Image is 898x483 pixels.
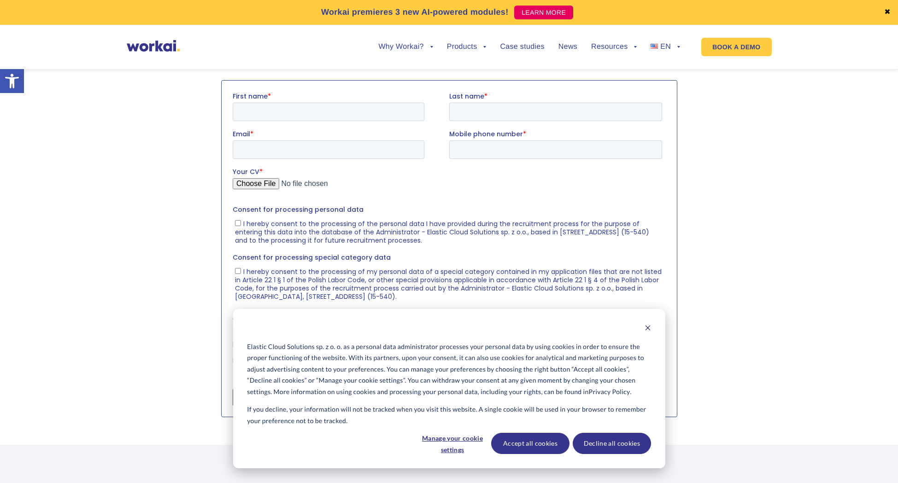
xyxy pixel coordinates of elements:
[701,38,771,56] a: BOOK A DEMO
[500,43,544,51] a: Case studies
[247,341,651,398] p: Elastic Cloud Solutions sp. z o. o. as a personal data administrator processes your personal data...
[573,433,651,454] button: Decline all cookies
[233,92,666,413] iframe: Form 0
[884,9,891,16] a: ✖
[378,43,433,51] a: Why Workai?
[660,43,671,51] span: EN
[645,323,651,335] button: Dismiss cookie banner
[233,309,665,468] div: Cookie banner
[491,433,569,454] button: Accept all cookies
[514,6,573,19] a: LEARN MORE
[591,43,637,51] a: Resources
[447,43,487,51] a: Products
[247,404,651,426] p: If you decline, your information will not be tracked when you visit this website. A single cookie...
[417,433,488,454] button: Manage your cookie settings
[558,43,577,51] a: News
[321,6,509,18] p: Workai premieres 3 new AI-powered modules!
[589,386,630,398] a: Privacy Policy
